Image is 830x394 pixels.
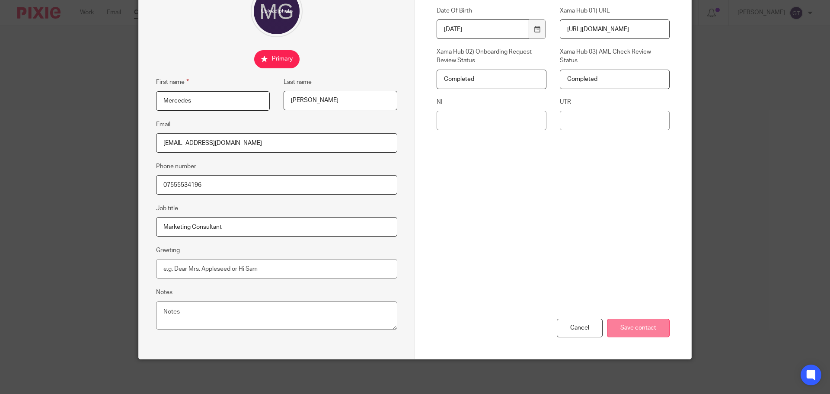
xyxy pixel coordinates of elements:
[284,78,312,86] label: Last name
[156,77,189,87] label: First name
[156,288,172,297] label: Notes
[560,48,670,65] label: Xama Hub 03) AML Check Review Status
[607,319,670,337] input: Save contact
[437,98,546,106] label: NI
[156,162,196,171] label: Phone number
[437,19,529,39] input: YYYY-MM-DD
[156,120,170,129] label: Email
[437,6,546,15] label: Date Of Birth
[437,48,546,65] label: Xama Hub 02) Onboarding Request Review Status
[156,246,180,255] label: Greeting
[560,98,670,106] label: UTR
[156,259,397,279] input: e.g. Dear Mrs. Appleseed or Hi Sam
[156,204,178,213] label: Job title
[560,6,670,15] label: Xama Hub 01) URL
[557,319,603,337] div: Cancel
